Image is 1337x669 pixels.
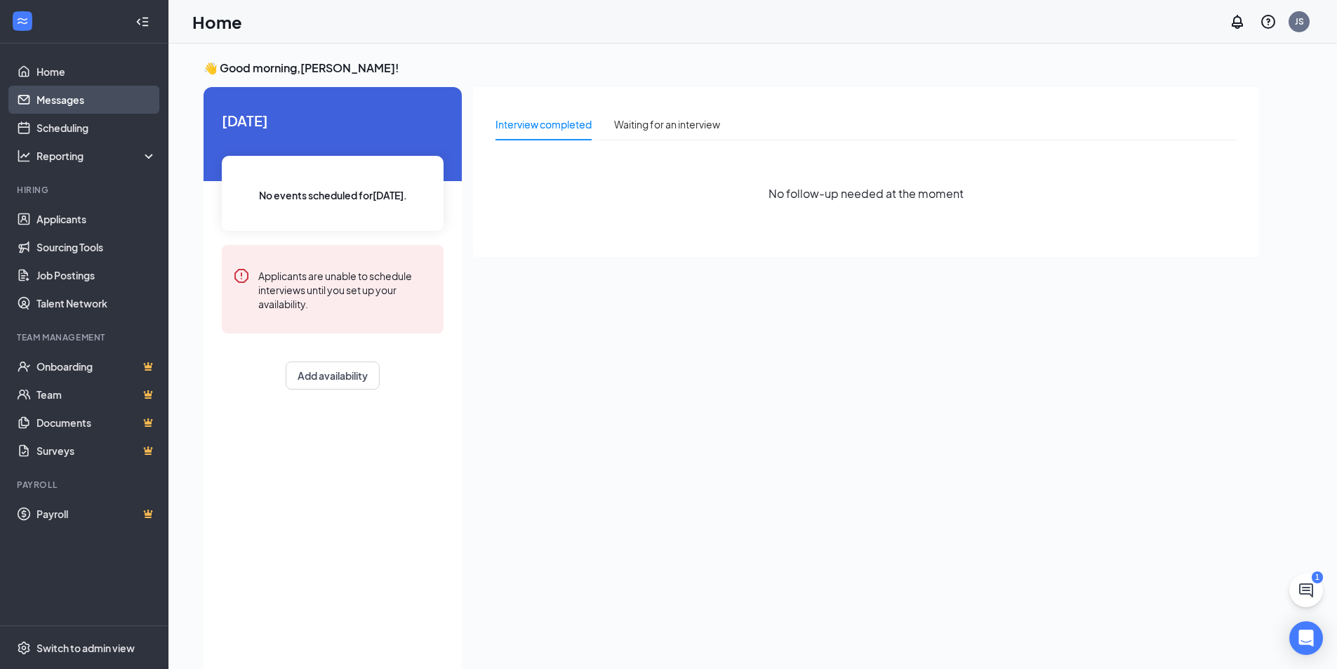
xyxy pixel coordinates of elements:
span: [DATE] [222,110,444,131]
a: SurveysCrown [36,437,157,465]
a: Talent Network [36,289,157,317]
a: PayrollCrown [36,500,157,528]
svg: WorkstreamLogo [15,14,29,28]
div: Switch to admin view [36,641,135,655]
a: OnboardingCrown [36,352,157,380]
svg: Settings [17,641,31,655]
span: No events scheduled for [DATE] . [259,187,407,203]
a: Job Postings [36,261,157,289]
div: Applicants are unable to schedule interviews until you set up your availability. [258,267,432,311]
a: DocumentsCrown [36,409,157,437]
svg: ChatActive [1298,582,1315,599]
div: Payroll [17,479,154,491]
svg: QuestionInfo [1260,13,1277,30]
svg: Error [233,267,250,284]
div: Team Management [17,331,154,343]
a: Messages [36,86,157,114]
div: Reporting [36,149,157,163]
h1: Home [192,10,242,34]
svg: Analysis [17,149,31,163]
div: Interview completed [495,117,592,132]
button: ChatActive [1289,574,1323,607]
div: Open Intercom Messenger [1289,621,1323,655]
svg: Notifications [1229,13,1246,30]
a: Home [36,58,157,86]
a: TeamCrown [36,380,157,409]
div: JS [1295,15,1304,27]
button: Add availability [286,362,380,390]
a: Scheduling [36,114,157,142]
svg: Collapse [135,15,149,29]
span: No follow-up needed at the moment [769,185,964,202]
a: Sourcing Tools [36,233,157,261]
div: Waiting for an interview [614,117,720,132]
div: 1 [1312,571,1323,583]
div: Hiring [17,184,154,196]
h3: 👋 Good morning, [PERSON_NAME] ! [204,60,1259,76]
a: Applicants [36,205,157,233]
